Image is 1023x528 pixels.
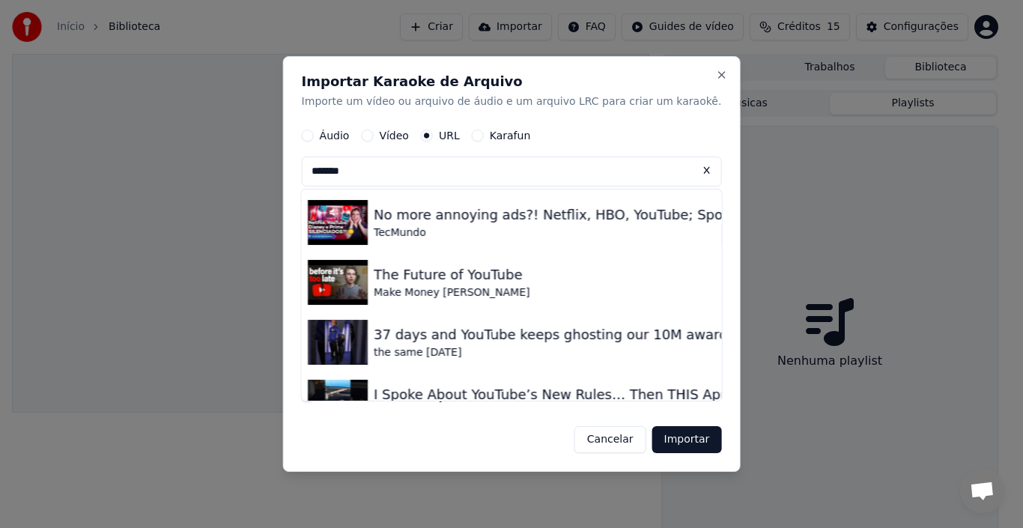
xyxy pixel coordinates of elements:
label: Karafun [490,131,531,142]
div: TecMundo [374,226,941,241]
img: No more annoying ads?! Netflix, HBO, YouTube; Spotify + ChatGPT, Waze and more! [308,201,368,246]
button: Cancelar [574,426,646,453]
label: Áudio [320,131,350,142]
p: Importe um vídeo ou arquivo de áudio e um arquivo LRC para criar um karaokê. [302,94,722,109]
div: Make Money [PERSON_NAME] [374,286,530,301]
img: The Future of YouTube [308,261,368,306]
label: Eu aceito a [320,391,565,401]
div: The Future of YouTube [374,265,530,286]
div: No more annoying ads?! Netflix, HBO, YouTube; Spotify + ChatGPT, Waze and more! [374,205,941,226]
label: URL [439,131,460,142]
img: 37 days and YouTube keeps ghosting our 10M award😤 #jennaortega #fakeortega #wednesday #enid #shorts [308,321,368,365]
label: Vídeo [379,131,409,142]
button: Importar [652,426,722,453]
h2: Importar Karaoke de Arquivo [302,75,722,88]
img: I Spoke About YouTube’s New Rules… Then THIS Appeared in the Sky 😳✨ | Divine Sign Caught on Camera [308,380,368,425]
button: Eu aceito a [384,391,565,401]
